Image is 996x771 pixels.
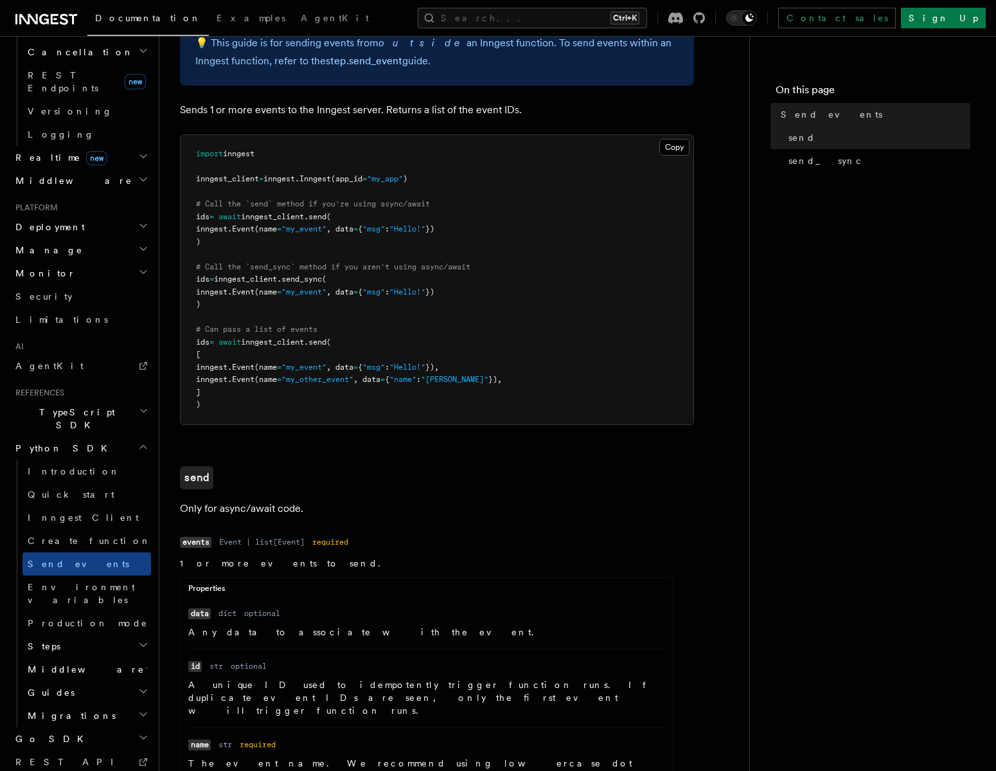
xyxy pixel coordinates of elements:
button: Middleware [22,658,151,681]
a: REST Endpointsnew [22,64,151,100]
dd: Event | list[Event] [219,537,305,547]
span: Python SDK [10,442,115,455]
span: # Call the `send` method if you're using async/await [196,199,430,208]
span: = [277,224,281,233]
span: (name [254,375,277,384]
code: send [180,466,213,489]
button: Go SDK [10,727,151,750]
span: new [86,151,107,165]
span: "Hello!" [389,287,425,296]
span: Send events [781,108,882,121]
p: 1 or more events to send. [180,557,673,570]
span: "my_event" [281,363,326,372]
span: . [277,275,281,284]
span: Event [232,375,254,384]
a: Sign Up [901,8,986,28]
span: Quick start [28,489,114,500]
span: "my_app" [367,174,403,183]
a: Examples [209,4,293,35]
span: AgentKit [15,361,84,371]
button: Python SDK [10,437,151,460]
span: REST API [15,757,125,767]
span: ids [196,275,209,284]
span: inngest. [196,224,232,233]
span: Migrations [22,709,116,722]
span: Middleware [22,663,145,676]
span: "name" [389,375,416,384]
span: new [125,74,146,89]
span: Middleware [10,174,132,187]
span: Inngest Client [28,512,139,523]
span: inngest_client [241,338,304,347]
span: }) [425,287,434,296]
a: Send events [22,552,151,576]
span: , data [326,363,353,372]
span: }), [425,363,439,372]
span: Environment variables [28,582,135,605]
h4: On this page [776,82,970,103]
button: Monitor [10,262,151,285]
button: Cancellation [22,41,151,64]
span: : [385,363,389,372]
a: Production mode [22,612,151,635]
span: inngest. [196,287,232,296]
p: A unique ID used to idempotently trigger function runs. If duplicate event IDs are seen, only the... [188,678,665,717]
dd: dict [218,608,236,619]
span: = [353,287,358,296]
span: (name [254,287,277,296]
span: Deployment [10,221,85,233]
span: = [209,275,214,284]
span: . [304,212,308,221]
button: Steps [22,635,151,658]
span: "msg" [362,363,385,372]
dd: str [209,661,223,671]
span: "my_event" [281,224,326,233]
button: Toggle dark mode [726,10,757,26]
a: Logging [22,123,151,146]
span: (name [254,363,277,372]
a: Inngest Client [22,506,151,529]
span: Limitations [15,314,108,325]
dd: required [312,537,348,547]
span: Versioning [28,106,112,116]
span: = [353,363,358,372]
button: Copy [659,139,689,156]
span: inngest_client [241,212,304,221]
span: Steps [22,640,60,653]
a: Contact sales [778,8,896,28]
span: ids [196,338,209,347]
span: send [308,338,326,347]
span: Manage [10,244,83,257]
span: Send events [28,559,129,569]
span: inngest_client [214,275,277,284]
span: }), [488,375,502,384]
span: Event [232,363,254,372]
span: = [362,174,367,183]
span: "msg" [362,287,385,296]
span: Introduction [28,466,120,476]
span: AgentKit [301,13,369,23]
span: "msg" [362,224,385,233]
a: Security [10,285,151,308]
span: Platform [10,203,58,213]
span: await [218,338,241,347]
span: ( [322,275,326,284]
span: . [295,174,299,183]
span: ) [196,237,200,246]
a: Send events [776,103,970,126]
span: inngest. [196,363,232,372]
span: { [358,363,362,372]
span: , data [353,375,380,384]
a: AgentKit [293,4,377,35]
span: : [385,287,389,296]
dd: str [218,739,232,750]
span: Go SDK [10,732,91,745]
span: Realtime [10,151,107,164]
a: Introduction [22,460,151,483]
a: Create function [22,529,151,552]
span: Logging [28,129,94,140]
span: , data [326,287,353,296]
a: Documentation [87,4,209,36]
span: { [385,375,389,384]
code: id [188,661,202,672]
